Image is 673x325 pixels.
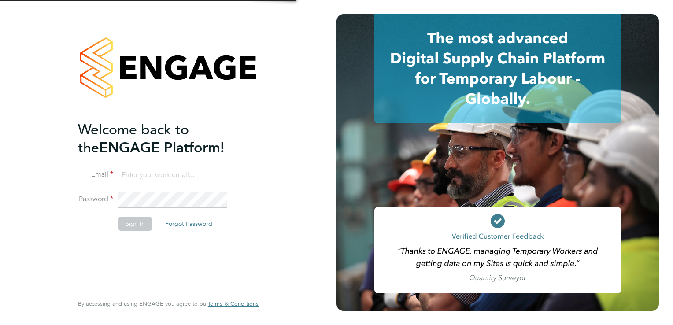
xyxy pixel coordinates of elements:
h2: ENGAGE Platform! [78,121,250,157]
span: Welcome back to the [78,121,189,156]
label: Password [78,195,113,204]
button: Forgot Password [158,217,219,231]
span: Terms & Conditions [208,300,259,307]
a: Terms & Conditions [208,300,259,307]
span: By accessing and using ENGAGE you agree to our [78,300,259,307]
input: Enter your work email... [118,167,227,183]
button: Sign In [118,217,152,231]
label: Email [78,170,113,179]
